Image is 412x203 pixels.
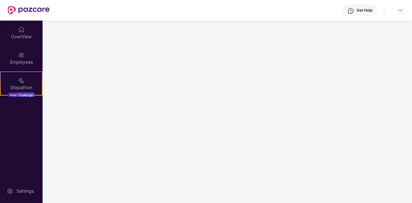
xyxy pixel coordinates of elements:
[398,8,403,13] img: svg+xml;base64,PHN2ZyBpZD0iRHJvcGRvd24tMzJ4MzIiIHhtbG5zPSJodHRwOi8vd3d3LnczLm9yZy8yMDAwL3N2ZyIgd2...
[1,84,42,91] div: Stepathon
[348,8,354,14] img: svg+xml;base64,PHN2ZyBpZD0iSGVscC0zMngzMiIgeG1sbnM9Imh0dHA6Ly93d3cudzMub3JnLzIwMDAvc3ZnIiB3aWR0aD...
[18,26,25,33] img: svg+xml;base64,PHN2ZyBpZD0iSG9tZSIgeG1sbnM9Imh0dHA6Ly93d3cudzMub3JnLzIwMDAvc3ZnIiB3aWR0aD0iMjAiIG...
[7,188,13,194] img: svg+xml;base64,PHN2ZyBpZD0iU2V0dGluZy0yMHgyMCIgeG1sbnM9Imh0dHA6Ly93d3cudzMub3JnLzIwMDAvc3ZnIiB3aW...
[18,52,25,58] img: svg+xml;base64,PHN2ZyBpZD0iRW1wbG95ZWVzIiB4bWxucz0iaHR0cDovL3d3dy53My5vcmcvMjAwMC9zdmciIHdpZHRoPS...
[15,188,36,194] div: Settings
[8,6,50,14] img: New Pazcare Logo
[18,77,25,84] img: svg+xml;base64,PHN2ZyB4bWxucz0iaHR0cDovL3d3dy53My5vcmcvMjAwMC9zdmciIHdpZHRoPSIyMSIgaGVpZ2h0PSIyMC...
[8,92,35,97] div: New Challenge
[357,8,372,13] div: Get Help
